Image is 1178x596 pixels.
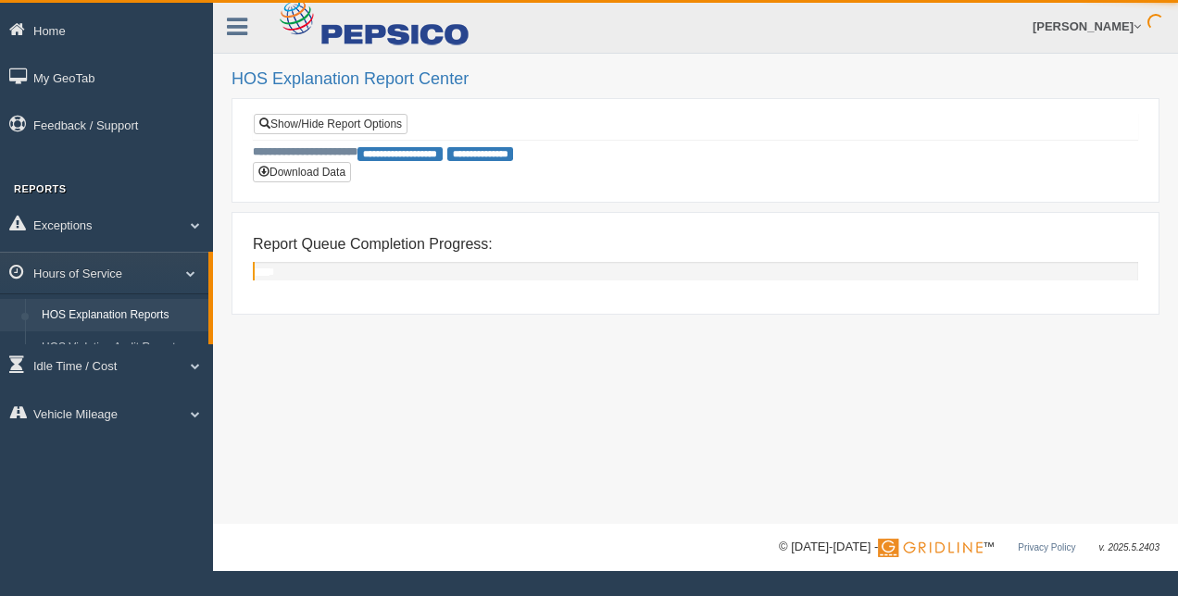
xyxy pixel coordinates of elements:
a: HOS Violation Audit Reports [33,331,208,365]
h4: Report Queue Completion Progress: [253,236,1138,253]
span: v. 2025.5.2403 [1099,542,1159,553]
a: HOS Explanation Reports [33,299,208,332]
a: Privacy Policy [1018,542,1075,553]
h2: HOS Explanation Report Center [232,70,1159,89]
a: Show/Hide Report Options [254,114,407,134]
button: Download Data [253,162,351,182]
img: Gridline [878,539,983,557]
div: © [DATE]-[DATE] - ™ [779,538,1159,557]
